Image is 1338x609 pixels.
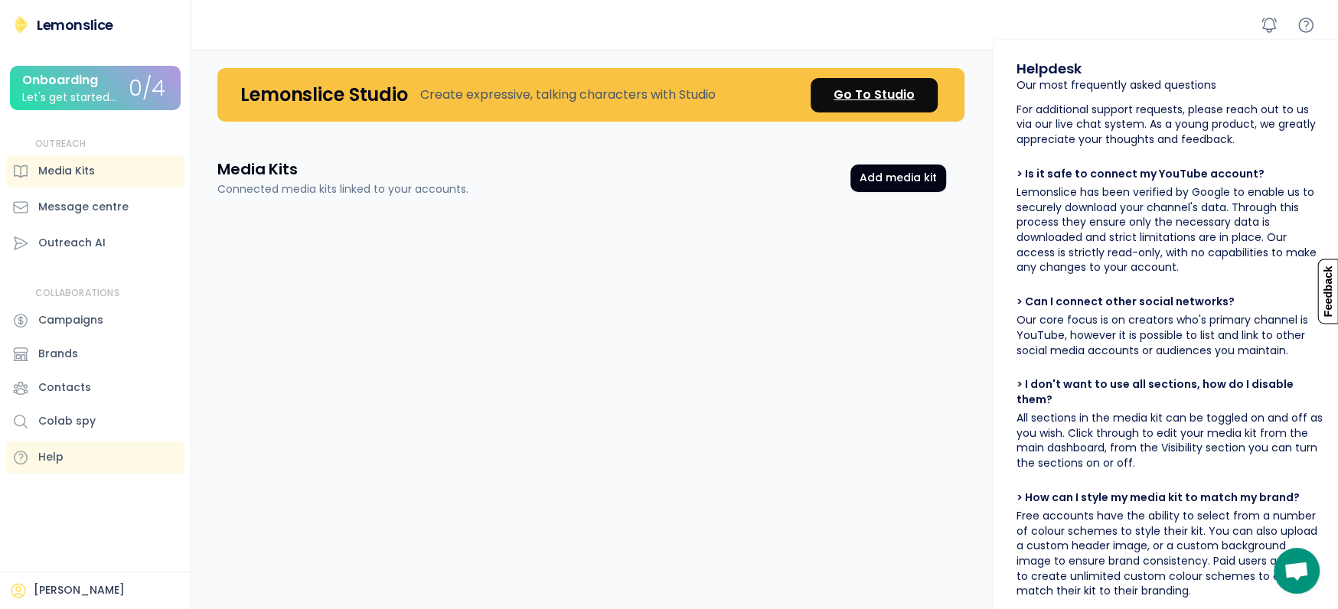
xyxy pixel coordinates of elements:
[38,346,78,362] div: Brands
[1017,509,1323,599] div: Free accounts have the ability to select from a number of colour schemes to style their kit. You ...
[217,181,468,197] div: Connected media kits linked to your accounts.
[22,73,98,87] div: Onboarding
[1017,411,1323,471] div: All sections in the media kit can be toggled on and off as you wish. Click through to edit your m...
[38,163,95,179] div: Media Kits
[834,86,915,104] div: Go To Studio
[129,77,165,101] div: 0/4
[35,138,86,151] div: OUTREACH
[1017,185,1323,275] div: Lemonslice has been verified by Google to enable us to securely download your channel's data. Thr...
[38,199,129,215] div: Message centre
[420,86,716,104] div: Create expressive, talking characters with Studio
[1017,295,1235,310] div: > Can I connect other social networks?
[811,78,938,112] a: Go To Studio
[22,92,116,103] div: Let's get started...
[1017,78,1216,93] div: Our most frequently asked questions
[1017,377,1323,407] div: > I don't want to use all sections, how do I disable them?
[1017,59,1082,78] div: Helpdesk
[1274,548,1320,594] div: Open chat
[1017,167,1265,182] div: > Is it safe to connect my YouTube account?
[1017,103,1323,148] div: For additional support requests, please reach out to us via our live chat system. As a young prod...
[38,449,64,465] div: Help
[38,379,91,396] div: Contacts
[850,164,946,192] button: Add media kit
[37,15,113,34] div: Lemonslice
[1017,490,1300,506] div: > How can I style my media kit to match my brand?
[38,235,106,251] div: Outreach AI
[12,15,31,34] img: Lemonslice
[1017,313,1323,358] div: Our core focus is on creators who's primary channel is YouTube, however it is possible to list an...
[240,83,408,106] h4: Lemonslice Studio
[34,583,125,598] div: [PERSON_NAME]
[35,287,119,300] div: COLLABORATIONS
[38,413,96,429] div: Colab spy
[38,312,103,328] div: Campaigns
[217,158,298,180] h3: Media Kits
